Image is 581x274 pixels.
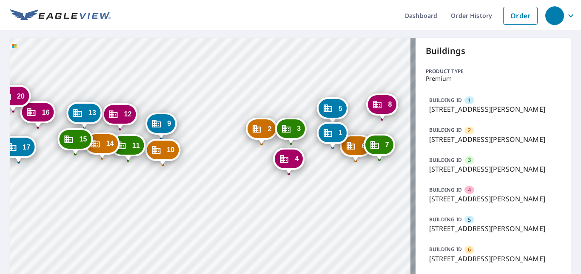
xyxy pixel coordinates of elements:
[20,101,56,127] div: Dropped pin, building 16, Commercial property, 1924 E 73rd St Tulsa, OK 74136
[145,139,180,165] div: Dropped pin, building 10, Commercial property, 2104 E 73rd St Tulsa, OK 74136
[167,120,171,127] span: 9
[297,125,301,132] span: 3
[429,156,462,164] p: BUILDING ID
[429,246,462,253] p: BUILDING ID
[145,113,177,139] div: Dropped pin, building 9, Commercial property, 2102 E 73rd St Tulsa, OK 74136
[111,134,146,161] div: Dropped pin, building 11, Commercial property, 2010 E 73rd St Tulsa, OK 74136
[426,75,561,82] p: Premium
[426,45,561,57] p: Buildings
[246,118,277,144] div: Dropped pin, building 2, Commercial property, 7438 S Lewis Ave Tulsa, OK 74136
[468,186,471,194] span: 4
[42,109,50,116] span: 16
[429,254,558,264] p: [STREET_ADDRESS][PERSON_NAME]
[364,134,395,160] div: Dropped pin, building 7, Commercial property, 7410 S Lewis Ave Tulsa, OK 74136
[317,122,348,148] div: Dropped pin, building 1, Commercial property, 7422 S Lewis Ave Tulsa, OK 74136
[67,102,102,128] div: Dropped pin, building 13, Commercial property, 2004 E 73rd St Tulsa, OK 74136
[106,140,114,147] span: 14
[429,223,558,234] p: [STREET_ADDRESS][PERSON_NAME]
[295,155,299,162] span: 4
[429,126,462,133] p: BUILDING ID
[124,111,131,117] span: 12
[429,104,558,114] p: [STREET_ADDRESS][PERSON_NAME]
[468,216,471,224] span: 5
[429,186,462,193] p: BUILDING ID
[503,7,538,25] a: Order
[468,126,471,134] span: 2
[273,148,305,174] div: Dropped pin, building 4, Commercial property, 7418 S Lewis Ave Tulsa, OK 74136
[57,128,93,155] div: Dropped pin, building 15, Commercial property, 2004 E 73rd St Tulsa, OK 74136
[85,133,120,159] div: Dropped pin, building 14, Commercial property, 2008 E 73rd St Tulsa, OK 74136
[429,216,462,223] p: BUILDING ID
[388,101,392,107] span: 8
[429,164,558,174] p: [STREET_ADDRESS][PERSON_NAME]
[167,147,174,153] span: 10
[468,96,471,105] span: 1
[88,110,96,116] span: 13
[429,194,558,204] p: [STREET_ADDRESS][PERSON_NAME]
[10,9,111,22] img: EV Logo
[426,68,561,75] p: Product type
[366,93,398,120] div: Dropped pin, building 8, Commercial property, 7402 S Lewis Ave Tulsa, OK 74136
[385,141,389,148] span: 7
[429,134,558,144] p: [STREET_ADDRESS][PERSON_NAME]
[468,246,471,254] span: 6
[132,142,140,149] span: 11
[339,105,342,112] span: 5
[340,135,371,161] div: Dropped pin, building 6, Commercial property, 7414 S Lewis Ave Tulsa, OK 74136
[468,156,471,164] span: 3
[317,97,348,124] div: Dropped pin, building 5, Commercial property, 7426 S Lewis Ave Tulsa, OK 74136
[102,103,137,130] div: Dropped pin, building 12, Commercial property, 2012 E 73rd St Tulsa, OK 74136
[275,118,307,144] div: Dropped pin, building 3, Commercial property, 7430 S Lewis Ave Tulsa, OK 74136
[1,136,36,162] div: Dropped pin, building 17, Commercial property, 1914 E 73rd St Tulsa, OK 74136
[339,130,342,136] span: 1
[23,144,30,150] span: 17
[429,96,462,104] p: BUILDING ID
[268,126,271,132] span: 2
[79,136,87,142] span: 15
[17,93,25,99] span: 20
[362,143,365,149] span: 6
